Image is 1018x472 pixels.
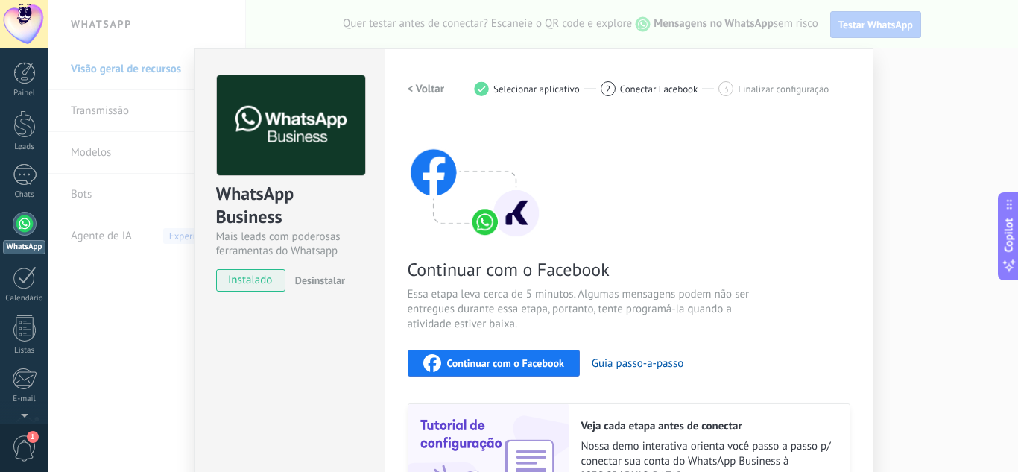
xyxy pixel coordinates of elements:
span: 2 [605,83,610,95]
span: Finalizar configuração [738,84,829,95]
div: Chats [3,190,46,200]
button: Continuar com o Facebook [408,350,580,377]
button: < Voltar [408,75,445,102]
div: Mais leads com poderosas ferramentas do Whatsapp [216,230,363,258]
span: 3 [724,83,729,95]
h2: < Voltar [408,82,445,96]
div: E-mail [3,394,46,404]
span: Continuar com o Facebook [447,358,564,368]
img: logo_main.png [217,75,365,176]
button: Desinstalar [289,269,345,292]
h2: Veja cada etapa antes de conectar [581,419,835,433]
span: instalado [217,269,285,292]
span: 1 [27,431,39,443]
span: Essa etapa leva cerca de 5 minutos. Algumas mensagens podem não ser entregues durante essa etapa,... [408,287,762,332]
div: WhatsApp Business [216,182,363,230]
div: Leads [3,142,46,152]
span: Copilot [1002,218,1017,252]
div: Painel [3,89,46,98]
div: WhatsApp [3,240,45,254]
img: connect with facebook [408,120,542,239]
span: Conectar Facebook [620,84,698,95]
span: Selecionar aplicativo [493,84,580,95]
div: Calendário [3,294,46,303]
button: Guia passo-a-passo [592,356,683,371]
span: Continuar com o Facebook [408,258,762,281]
span: Desinstalar [295,274,345,287]
div: Listas [3,346,46,356]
